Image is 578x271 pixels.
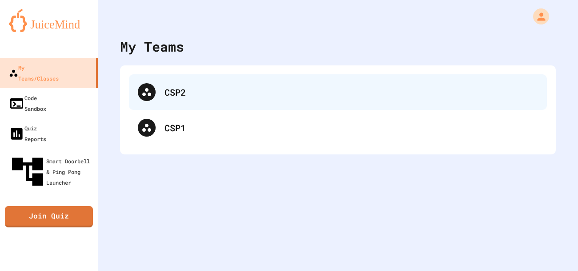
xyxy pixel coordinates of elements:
[9,123,46,144] div: Quiz Reports
[9,93,46,114] div: Code Sandbox
[165,85,538,99] div: CSP2
[120,36,184,57] div: My Teams
[9,9,89,32] img: logo-orange.svg
[5,206,93,227] a: Join Quiz
[524,6,551,27] div: My Account
[129,110,547,146] div: CSP1
[129,74,547,110] div: CSP2
[165,121,538,134] div: CSP1
[9,153,94,190] div: Smart Doorbell & Ping Pong Launcher
[9,62,59,84] div: My Teams/Classes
